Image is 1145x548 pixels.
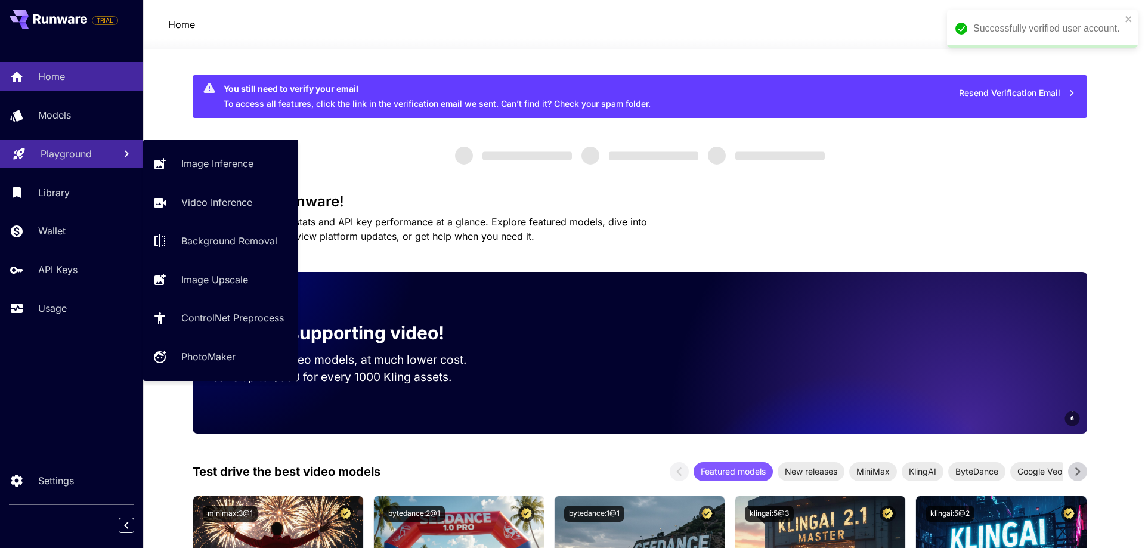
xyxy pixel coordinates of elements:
p: API Keys [38,262,78,277]
p: Now supporting video! [245,320,444,346]
div: To access all features, click the link in the verification email we sent. Can’t find it? Check yo... [224,79,651,114]
button: Certified Model – Vetted for best performance and includes a commercial license. [518,506,534,522]
div: Successfully verified user account. [973,21,1121,36]
button: Resend Verification Email [952,81,1082,106]
span: MiniMax [849,465,897,478]
span: Google Veo [1010,465,1069,478]
h3: Welcome to Runware! [193,193,1087,210]
p: Wallet [38,224,66,238]
button: klingai:5@3 [745,506,794,522]
p: Video Inference [181,195,252,209]
p: Usage [38,301,67,315]
p: Home [38,69,65,83]
p: Models [38,108,71,122]
p: Image Upscale [181,273,248,287]
nav: breadcrumb [168,17,195,32]
button: minimax:3@1 [203,506,258,522]
p: Image Inference [181,156,253,171]
span: Add your payment card to enable full platform functionality. [92,13,118,27]
button: Certified Model – Vetted for best performance and includes a commercial license. [699,506,715,522]
a: Image Inference [143,149,298,178]
a: PhotoMaker [143,342,298,371]
p: Library [38,185,70,200]
button: Certified Model – Vetted for best performance and includes a commercial license. [1061,506,1077,522]
p: Background Removal [181,234,277,248]
div: You still need to verify your email [224,82,651,95]
span: Check out your usage stats and API key performance at a glance. Explore featured models, dive int... [193,216,647,242]
button: Certified Model – Vetted for best performance and includes a commercial license. [880,506,896,522]
p: Playground [41,147,92,161]
button: Collapse sidebar [119,518,134,533]
p: PhotoMaker [181,349,236,364]
span: 6 [1070,414,1074,423]
a: Video Inference [143,188,298,217]
p: Settings [38,473,74,488]
span: New releases [778,465,844,478]
span: Featured models [694,465,773,478]
p: Test drive the best video models [193,463,380,481]
button: Certified Model – Vetted for best performance and includes a commercial license. [338,506,354,522]
a: ControlNet Preprocess [143,304,298,333]
button: bytedance:2@1 [383,506,445,522]
a: Background Removal [143,227,298,256]
span: KlingAI [902,465,943,478]
p: Save up to $500 for every 1000 Kling assets. [212,369,490,386]
div: Collapse sidebar [128,515,143,536]
a: Image Upscale [143,265,298,294]
span: ByteDance [948,465,1005,478]
button: klingai:5@2 [926,506,974,522]
p: Home [168,17,195,32]
p: Run the best video models, at much lower cost. [212,351,490,369]
span: TRIAL [92,16,117,25]
button: bytedance:1@1 [564,506,624,522]
p: ControlNet Preprocess [181,311,284,325]
button: close [1125,14,1133,24]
